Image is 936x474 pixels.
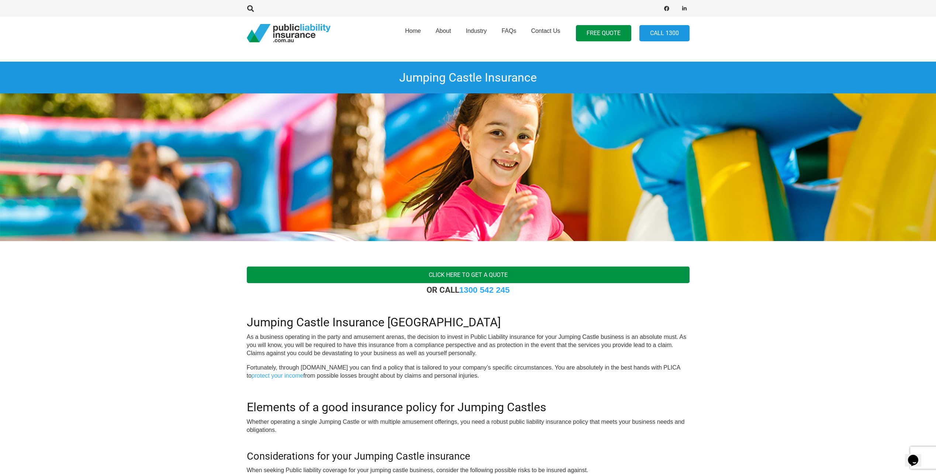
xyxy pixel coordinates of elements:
[436,28,451,34] span: About
[576,25,631,42] a: FREE QUOTE
[501,28,516,34] span: FAQs
[639,25,690,42] a: Call 1300
[905,444,929,467] iframe: chat widget
[247,391,690,414] h2: Elements of a good insurance policy for Jumping Castles
[252,372,304,379] a: protect your income
[247,306,690,329] h2: Jumping Castle Insurance [GEOGRAPHIC_DATA]
[494,14,524,52] a: FAQs
[679,3,690,14] a: LinkedIn
[247,333,690,358] p: As a business operating in the party and amusement arenas, the decision to invest in Public Liabi...
[426,285,510,295] strong: OR CALL
[466,28,487,34] span: Industry
[524,14,567,52] a: Contact Us
[458,14,494,52] a: Industry
[247,267,690,283] a: Click here to get a quote
[247,364,690,380] p: Fortunately, through [DOMAIN_NAME] you can find a policy that is tailored to your company’s speci...
[247,24,331,42] a: pli_logotransparent
[428,14,459,52] a: About
[405,28,421,34] span: Home
[244,5,258,12] a: Search
[247,442,690,463] h3: Considerations for your Jumping Castle insurance
[459,285,510,295] a: 1300 542 245
[247,418,690,434] p: Whether operating a single Jumping Castle or with multiple amusement offerings, you need a robust...
[398,14,428,52] a: Home
[662,3,672,14] a: Facebook
[531,28,560,34] span: Contact Us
